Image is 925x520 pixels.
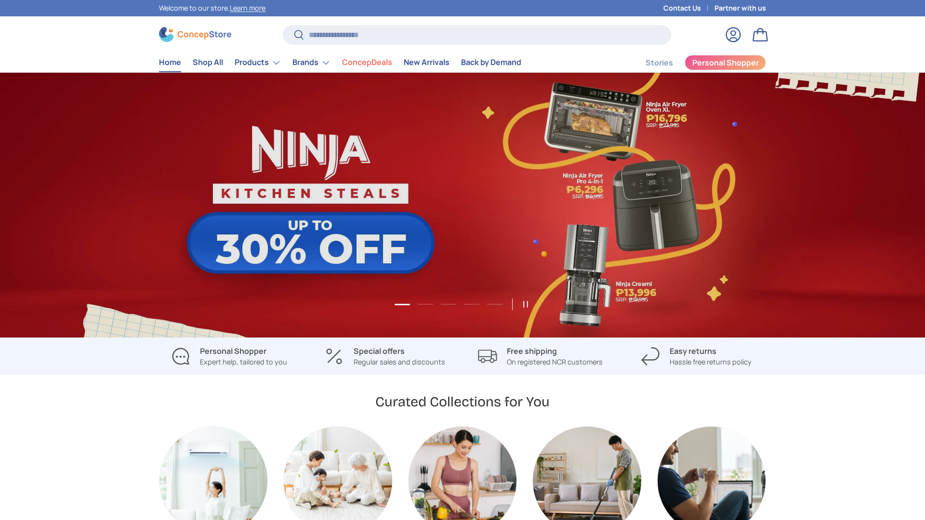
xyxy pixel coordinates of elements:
p: Welcome to our store. [159,3,265,13]
a: New Arrivals [404,53,449,72]
p: Expert help, tailored to you [200,357,287,367]
p: Regular sales and discounts [354,357,445,367]
img: ConcepStore [159,27,231,42]
strong: Special offers [354,346,405,356]
strong: Free shipping [507,346,557,356]
a: Easy returns Hassle free returns policy [626,345,766,367]
a: Learn more [230,3,265,13]
a: Back by Demand [461,53,521,72]
nav: Secondary [622,53,766,72]
a: Home [159,53,181,72]
a: Partner with us [714,3,766,13]
a: Personal Shopper Expert help, tailored to you [159,345,299,367]
a: Special offers Regular sales and discounts [315,345,455,367]
strong: Personal Shopper [200,346,266,356]
h2: Curated Collections for You [375,393,550,411]
a: Shop All [193,53,223,72]
a: Contact Us [663,3,714,13]
a: ConcepDeals [342,53,392,72]
p: On registered NCR customers [507,357,603,367]
a: Personal Shopper [685,55,766,70]
a: Products [235,53,281,72]
span: Personal Shopper [692,59,759,66]
strong: Easy returns [670,346,716,356]
a: Stories [646,53,673,72]
a: Brands [292,53,330,72]
summary: Brands [287,53,336,72]
summary: Products [229,53,287,72]
p: Hassle free returns policy [670,357,752,367]
nav: Primary [159,53,521,72]
a: Free shipping On registered NCR customers [470,345,610,367]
